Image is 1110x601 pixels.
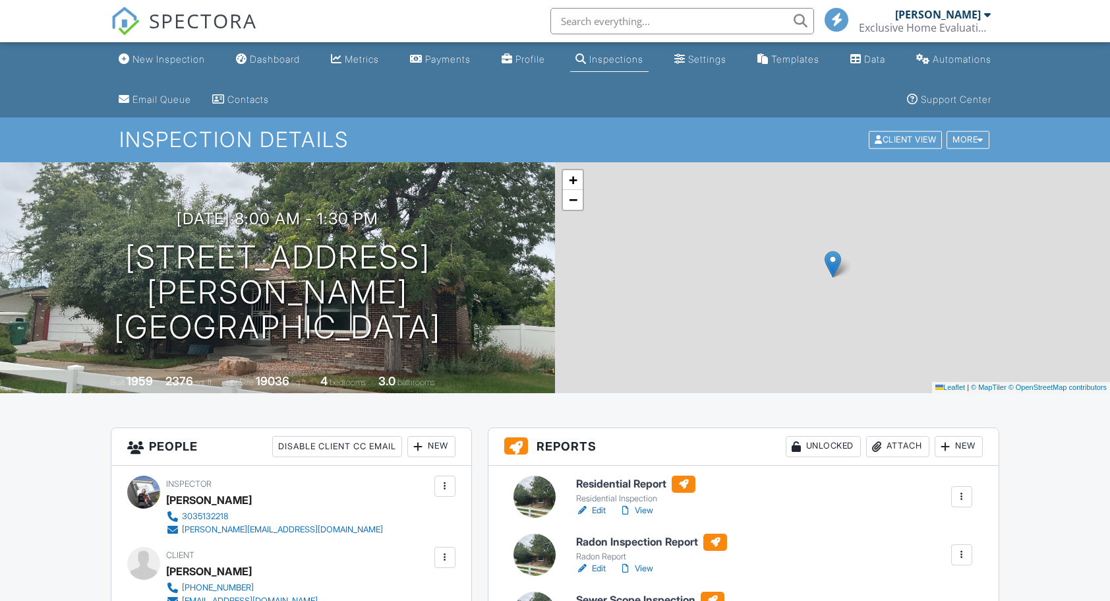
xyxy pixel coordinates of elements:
a: Dashboard [231,47,305,72]
div: Payments [425,53,471,65]
span: Inspector [166,479,212,489]
div: Profile [515,53,545,65]
div: Support Center [921,94,991,105]
h6: Residential Report [576,476,695,493]
h6: Radon Inspection Report [576,534,727,551]
span: sq.ft. [291,377,308,387]
a: Metrics [326,47,384,72]
div: [PERSON_NAME][EMAIL_ADDRESS][DOMAIN_NAME] [182,524,383,535]
h3: [DATE] 8:00 am - 1:30 pm [177,210,378,228]
a: Contacts [207,88,274,112]
input: Search everything... [550,8,814,34]
div: Metrics [345,53,379,65]
a: Support Center [902,88,997,112]
div: 1959 [127,374,153,388]
div: 19036 [256,374,289,388]
div: Templates [771,53,819,65]
a: © OpenStreetMap contributors [1008,383,1107,391]
div: Attach [866,436,929,457]
a: Radon Inspection Report Radon Report [576,534,727,563]
span: SPECTORA [149,7,257,34]
div: 2376 [165,374,193,388]
div: Residential Inspection [576,493,695,504]
div: Data [864,53,885,65]
div: Exclusive Home Evaluations & Inspections [859,21,991,34]
span: + [569,172,577,188]
a: Inspections [570,47,649,72]
div: Email Queue [132,94,191,105]
div: [PERSON_NAME] [166,561,252,581]
a: Edit [576,562,606,575]
img: Marker [825,251,841,278]
a: Settings [669,47,732,72]
div: 4 [320,374,328,388]
div: Contacts [227,94,269,105]
div: New Inspection [132,53,205,65]
a: New Inspection [113,47,210,72]
span: Client [166,550,194,560]
div: 3035132218 [182,511,229,522]
a: Data [845,47,891,72]
a: Company Profile [496,47,550,72]
div: Dashboard [250,53,300,65]
a: [PHONE_NUMBER] [166,581,318,594]
div: Inspections [589,53,643,65]
h1: [STREET_ADDRESS][PERSON_NAME] [GEOGRAPHIC_DATA] [21,240,534,344]
a: SPECTORA [111,18,257,46]
div: Unlocked [786,436,861,457]
span: Built [110,377,125,387]
div: Disable Client CC Email [272,436,402,457]
div: Client View [869,131,942,149]
h1: Inspection Details [119,128,991,151]
a: Edit [576,504,606,517]
a: Leaflet [935,383,965,391]
a: Residential Report Residential Inspection [576,476,695,505]
a: View [619,562,653,575]
h3: People [111,428,471,466]
a: View [619,504,653,517]
h3: Reports [488,428,999,466]
a: Automations (Basic) [911,47,997,72]
div: [PERSON_NAME] [895,8,981,21]
span: | [967,383,969,391]
span: − [569,191,577,208]
a: Email Queue [113,88,196,112]
a: Client View [867,134,945,144]
span: bathrooms [397,377,435,387]
img: The Best Home Inspection Software - Spectora [111,7,140,36]
a: Zoom in [563,170,583,190]
span: bedrooms [330,377,366,387]
div: New [407,436,455,457]
div: 3.0 [378,374,395,388]
span: sq. ft. [195,377,214,387]
div: Settings [688,53,726,65]
a: © MapTiler [971,383,1007,391]
div: Automations [933,53,991,65]
span: Lot Size [226,377,254,387]
a: Zoom out [563,190,583,210]
div: Radon Report [576,552,727,562]
div: [PHONE_NUMBER] [182,583,254,593]
a: [PERSON_NAME][EMAIL_ADDRESS][DOMAIN_NAME] [166,523,383,536]
a: Payments [405,47,476,72]
a: 3035132218 [166,510,383,523]
a: Templates [752,47,825,72]
div: [PERSON_NAME] [166,490,252,510]
div: More [947,131,989,149]
div: New [935,436,983,457]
